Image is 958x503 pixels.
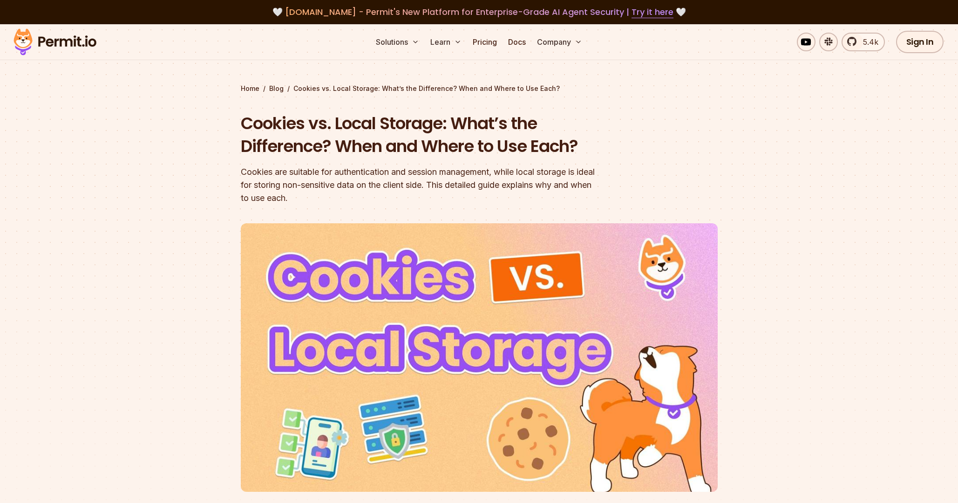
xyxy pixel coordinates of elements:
a: Try it here [632,6,673,18]
button: Learn [427,33,465,51]
span: [DOMAIN_NAME] - Permit's New Platform for Enterprise-Grade AI Agent Security | [285,6,673,18]
button: Company [533,33,586,51]
div: Cookies are suitable for authentication and session management, while local storage is ideal for ... [241,165,598,205]
img: Cookies vs. Local Storage: What’s the Difference? When and Where to Use Each? [241,223,718,492]
a: Home [241,84,259,93]
a: 5.4k [842,33,885,51]
a: Pricing [469,33,501,51]
button: Solutions [372,33,423,51]
a: Blog [269,84,284,93]
img: Permit logo [9,26,101,58]
a: Docs [504,33,530,51]
span: 5.4k [857,36,878,48]
a: Sign In [896,31,944,53]
div: 🤍 🤍 [22,6,936,19]
div: / / [241,84,718,93]
h1: Cookies vs. Local Storage: What’s the Difference? When and Where to Use Each? [241,112,598,158]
